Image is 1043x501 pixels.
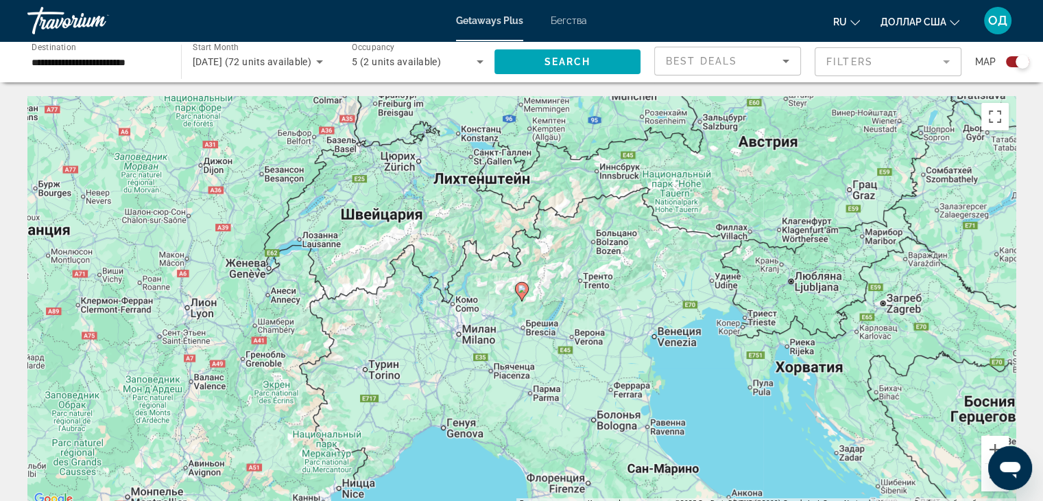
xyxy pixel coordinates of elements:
span: Destination [32,42,76,51]
button: Меню пользователя [980,6,1016,35]
button: Изменить валюту [880,12,959,32]
font: ОД [988,13,1007,27]
a: Травориум [27,3,165,38]
font: доллар США [880,16,946,27]
a: Бегства [551,15,587,26]
iframe: Кнопка запуска окна обмена сообщениями [988,446,1032,490]
span: [DATE] (72 units available) [193,56,312,67]
span: Best Deals [666,56,737,67]
mat-select: Sort by [666,53,789,69]
span: Start Month [193,43,239,52]
button: Filter [815,47,961,77]
button: Search [494,49,641,74]
span: Map [975,52,996,71]
span: Search [544,56,590,67]
span: Occupancy [352,43,395,52]
button: Изменить язык [833,12,860,32]
font: ru [833,16,847,27]
button: Включить полноэкранный режим [981,103,1009,130]
button: Увеличить [981,436,1009,463]
button: Уменьшить [981,464,1009,491]
a: Getaways Plus [456,15,523,26]
span: 5 (2 units available) [352,56,441,67]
